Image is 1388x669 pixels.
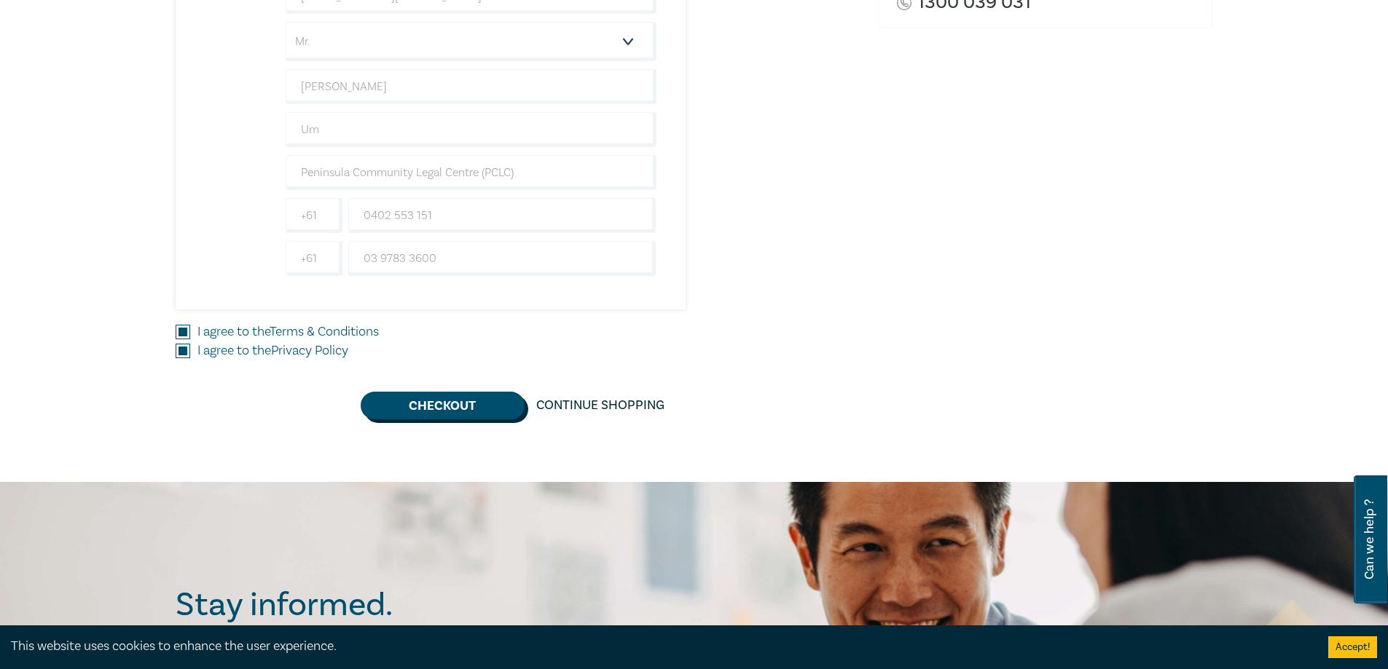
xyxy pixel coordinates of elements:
a: Continue Shopping [525,392,676,419]
a: Privacy Policy [271,342,348,359]
input: Last Name* [286,112,656,147]
label: I agree to the [197,322,379,341]
input: Company [286,155,656,190]
a: Terms & Conditions [270,323,379,340]
input: +61 [286,241,342,276]
input: Phone [348,241,656,276]
div: This website uses cookies to enhance the user experience. [11,637,1306,656]
label: I agree to the [197,341,348,360]
span: Can we help ? [1362,484,1376,595]
input: Mobile* [348,198,656,233]
h2: Stay informed. [176,586,519,624]
button: Accept cookies [1328,636,1377,658]
input: +61 [286,198,342,233]
button: Checkout [361,392,525,419]
input: First Name* [286,69,656,104]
